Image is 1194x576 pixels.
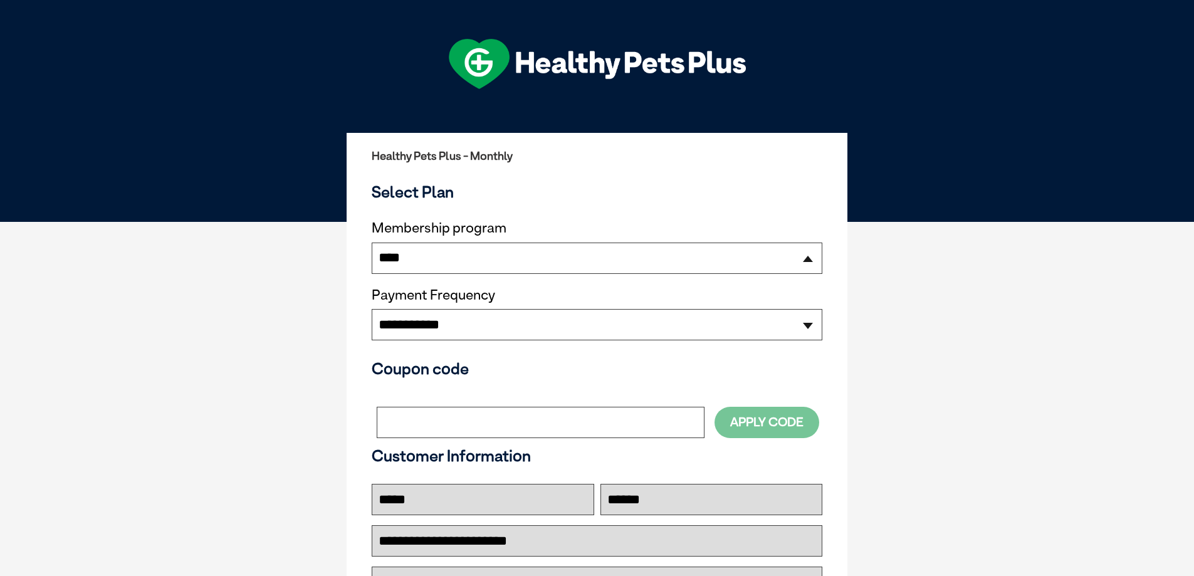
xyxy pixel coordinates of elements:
[715,407,819,437] button: Apply Code
[372,220,822,236] label: Membership program
[449,39,746,89] img: hpp-logo-landscape-green-white.png
[372,287,495,303] label: Payment Frequency
[372,446,822,465] h3: Customer Information
[372,150,822,162] h2: Healthy Pets Plus - Monthly
[372,182,822,201] h3: Select Plan
[372,359,822,378] h3: Coupon code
